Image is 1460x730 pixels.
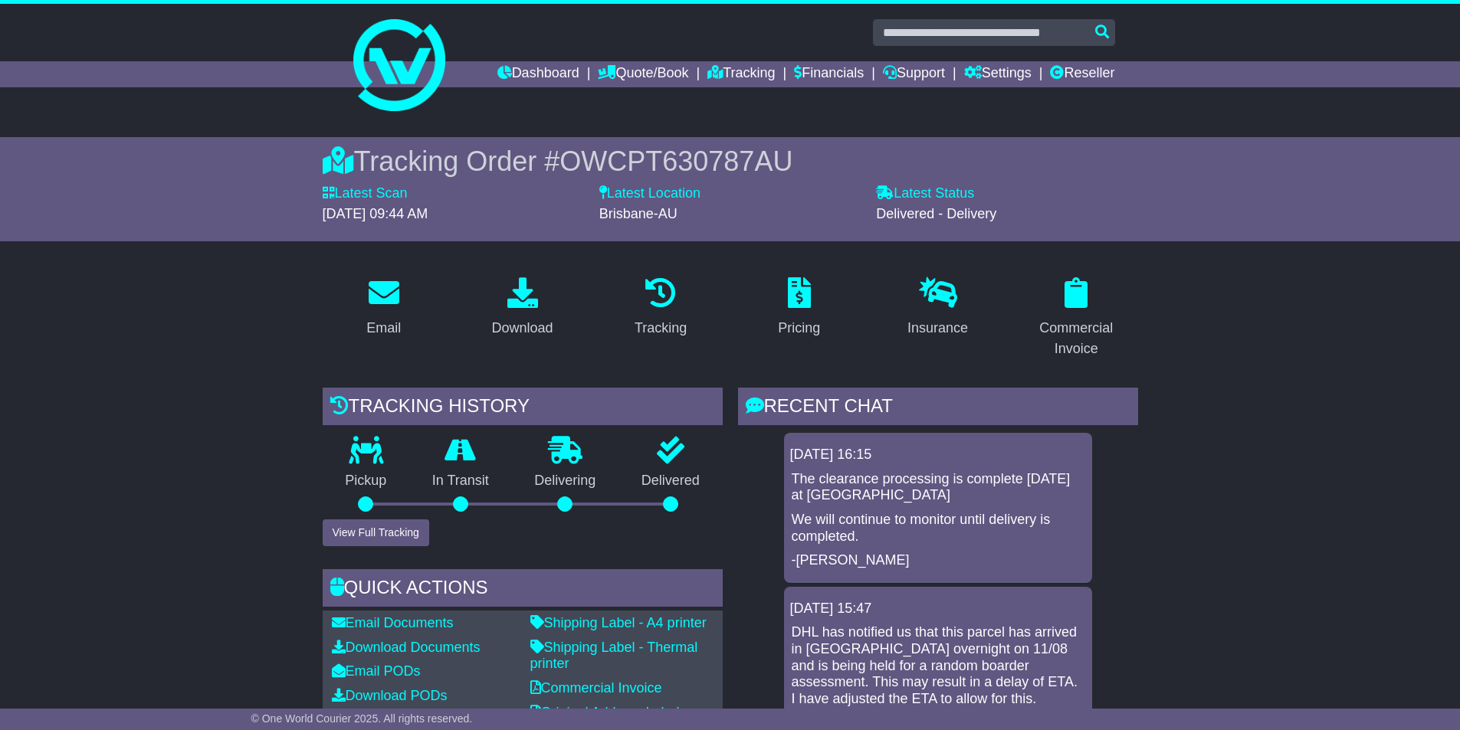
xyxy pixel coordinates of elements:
[790,601,1086,617] div: [DATE] 15:47
[332,663,421,679] a: Email PODs
[323,473,410,489] p: Pickup
[356,272,411,344] a: Email
[323,388,723,429] div: Tracking history
[790,447,1086,463] div: [DATE] 16:15
[907,318,968,339] div: Insurance
[497,61,579,87] a: Dashboard
[738,388,1138,429] div: RECENT CHAT
[599,206,678,221] span: Brisbane-AU
[625,272,697,344] a: Tracking
[599,185,700,202] label: Latest Location
[964,61,1032,87] a: Settings
[323,569,723,611] div: Quick Actions
[366,318,401,339] div: Email
[323,145,1138,178] div: Tracking Order #
[332,640,481,655] a: Download Documents
[778,318,820,339] div: Pricing
[530,705,680,720] a: Original Address Label
[332,615,454,630] a: Email Documents
[768,272,830,344] a: Pricing
[598,61,688,87] a: Quote/Book
[251,712,473,725] span: © One World Courier 2025. All rights reserved.
[618,473,723,489] p: Delivered
[530,615,707,630] a: Shipping Label - A4 printer
[323,185,408,202] label: Latest Scan
[323,206,428,221] span: [DATE] 09:44 AM
[707,61,775,87] a: Tracking
[876,185,974,202] label: Latest Status
[897,272,978,344] a: Insurance
[792,471,1084,504] p: The clearance processing is complete [DATE] at [GEOGRAPHIC_DATA]
[794,61,864,87] a: Financials
[323,519,429,546] button: View Full Tracking
[792,552,1084,569] p: -[PERSON_NAME]
[409,473,512,489] p: In Transit
[481,272,563,344] a: Download
[1015,272,1138,365] a: Commercial Invoice
[1025,318,1128,359] div: Commercial Invoice
[635,318,687,339] div: Tracking
[491,318,553,339] div: Download
[512,473,619,489] p: Delivering
[1050,61,1114,87] a: Reseller
[876,206,996,221] span: Delivered - Delivery
[530,680,662,696] a: Commercial Invoice
[792,512,1084,545] p: We will continue to monitor until delivery is completed.
[530,640,698,672] a: Shipping Label - Thermal printer
[792,624,1084,707] p: DHL has notified us that this parcel has arrived in [GEOGRAPHIC_DATA] overnight on 11/08 and is b...
[332,688,448,703] a: Download PODs
[883,61,945,87] a: Support
[559,146,792,177] span: OWCPT630787AU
